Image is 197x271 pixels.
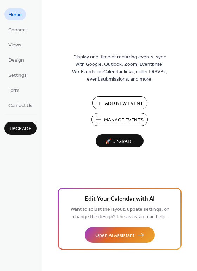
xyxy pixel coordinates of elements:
[96,134,144,147] button: 🚀 Upgrade
[4,69,31,81] a: Settings
[8,102,32,109] span: Contact Us
[100,137,139,146] span: 🚀 Upgrade
[4,99,37,111] a: Contact Us
[92,96,147,109] button: Add New Event
[4,24,31,35] a: Connect
[9,125,31,133] span: Upgrade
[4,54,28,65] a: Design
[4,122,37,135] button: Upgrade
[95,232,134,239] span: Open AI Assistant
[8,26,27,34] span: Connect
[85,227,155,243] button: Open AI Assistant
[104,116,144,124] span: Manage Events
[8,72,27,79] span: Settings
[8,87,19,94] span: Form
[91,113,148,126] button: Manage Events
[71,205,169,222] span: Want to adjust the layout, update settings, or change the design? The assistant can help.
[8,11,22,19] span: Home
[72,53,167,83] span: Display one-time or recurring events, sync with Google, Outlook, Zoom, Eventbrite, Wix Events or ...
[8,42,21,49] span: Views
[4,8,26,20] a: Home
[8,57,24,64] span: Design
[4,39,26,50] a: Views
[105,100,143,107] span: Add New Event
[4,84,24,96] a: Form
[85,194,155,204] span: Edit Your Calendar with AI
